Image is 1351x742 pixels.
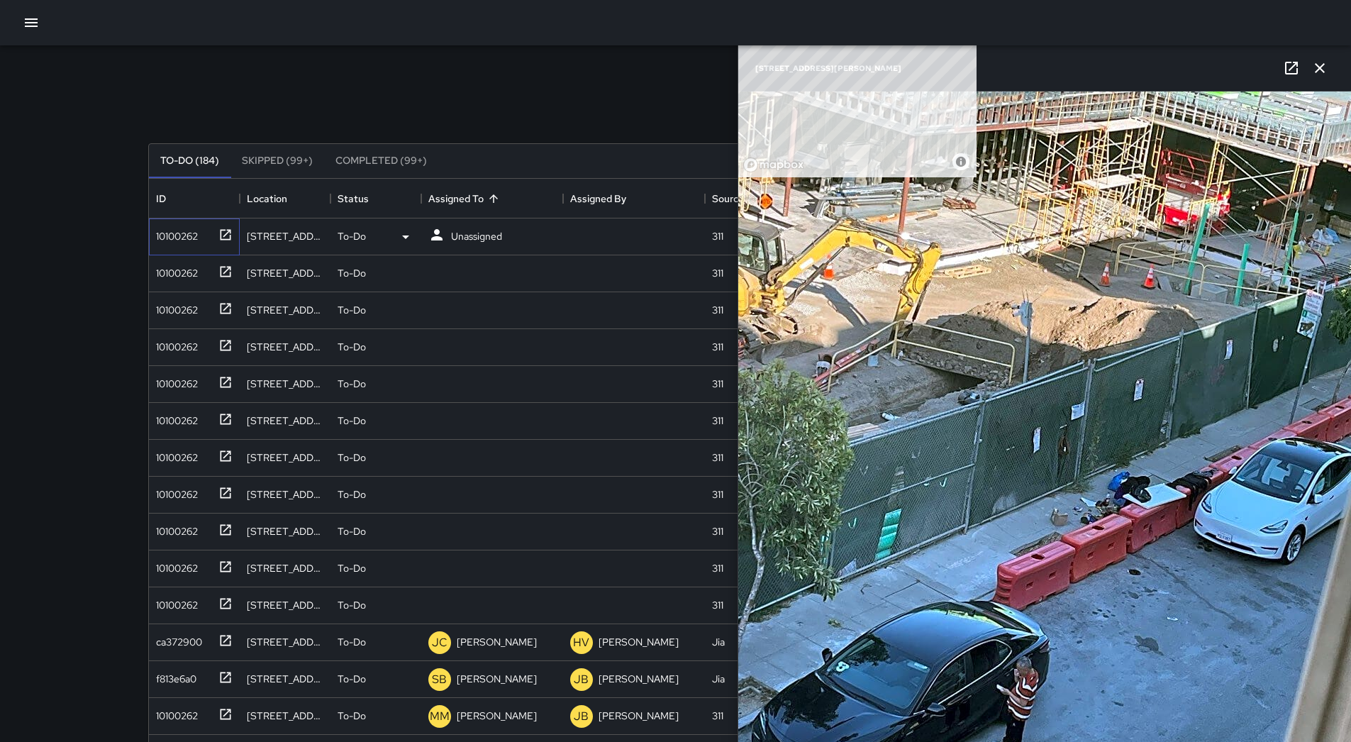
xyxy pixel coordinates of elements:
[432,671,447,688] p: SB
[712,487,723,502] div: 311
[150,408,198,428] div: 10100262
[247,672,323,686] div: 982 Mission Street
[712,414,723,428] div: 311
[574,708,589,725] p: JB
[150,519,198,538] div: 10100262
[150,371,198,391] div: 10100262
[330,179,421,218] div: Status
[149,144,230,178] button: To-Do (184)
[247,340,323,354] div: 36 7th Street
[150,334,198,354] div: 10100262
[599,709,679,723] p: [PERSON_NAME]
[247,598,323,612] div: 66 8th Street
[338,709,366,723] p: To-Do
[338,229,366,243] p: To-Do
[712,561,723,575] div: 311
[574,671,589,688] p: JB
[457,709,537,723] p: [PERSON_NAME]
[247,561,323,575] div: 459 Clementina Street
[247,524,323,538] div: 54 Harriet Street
[150,629,202,649] div: ca372900
[712,266,723,280] div: 311
[338,561,366,575] p: To-Do
[484,189,504,209] button: Sort
[428,179,484,218] div: Assigned To
[150,482,198,502] div: 10100262
[712,709,723,723] div: 311
[338,303,366,317] p: To-Do
[573,634,589,651] p: HV
[570,179,626,218] div: Assigned By
[247,709,323,723] div: 459 Clementina Street
[338,598,366,612] p: To-Do
[156,179,166,218] div: ID
[240,179,330,218] div: Location
[430,708,450,725] p: MM
[247,179,287,218] div: Location
[712,450,723,465] div: 311
[149,179,240,218] div: ID
[712,340,723,354] div: 311
[457,672,537,686] p: [PERSON_NAME]
[712,229,723,243] div: 311
[150,223,198,243] div: 10100262
[150,297,198,317] div: 10100262
[338,635,366,649] p: To-Do
[150,445,198,465] div: 10100262
[432,634,447,651] p: JC
[247,635,323,649] div: 93 10th Street
[338,672,366,686] p: To-Do
[712,377,723,391] div: 311
[150,592,198,612] div: 10100262
[338,450,366,465] p: To-Do
[338,524,366,538] p: To-Do
[338,340,366,354] p: To-Do
[324,144,438,178] button: Completed (99+)
[712,303,723,317] div: 311
[247,450,323,465] div: 31 8th Street
[247,303,323,317] div: 98 7th Street
[712,598,723,612] div: 311
[451,229,502,243] p: Unassigned
[338,377,366,391] p: To-Do
[150,260,198,280] div: 10100262
[338,414,366,428] p: To-Do
[599,635,679,649] p: [PERSON_NAME]
[247,229,323,243] div: 77 Harriet Street
[338,266,366,280] p: To-Do
[457,635,537,649] p: [PERSON_NAME]
[712,179,744,218] div: Source
[338,487,366,502] p: To-Do
[712,524,723,538] div: 311
[247,377,323,391] div: 29 8th Street
[150,555,198,575] div: 10100262
[599,672,679,686] p: [PERSON_NAME]
[712,635,725,649] div: Jia
[247,414,323,428] div: 184 6th Street
[150,703,198,723] div: 10100262
[150,666,196,686] div: f813e6a0
[230,144,324,178] button: Skipped (99+)
[421,179,563,218] div: Assigned To
[712,672,725,686] div: Jia
[247,487,323,502] div: 1035 Mission Street
[563,179,705,218] div: Assigned By
[247,266,323,280] div: 1003 Market Street
[338,179,369,218] div: Status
